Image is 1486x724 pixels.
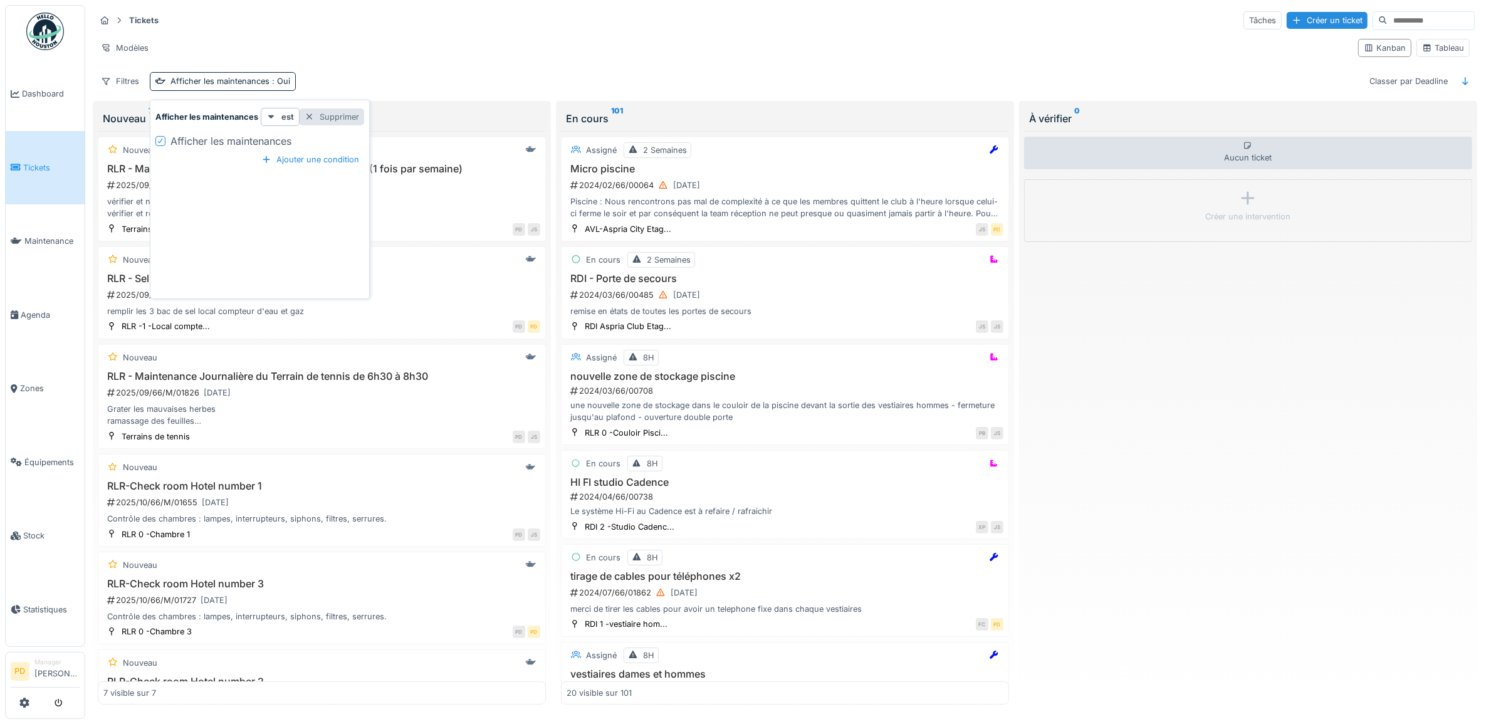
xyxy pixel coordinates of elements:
[21,309,80,321] span: Agenda
[204,387,231,399] div: [DATE]
[513,431,525,443] div: PD
[567,305,1003,317] div: remise en états de toutes les portes de secours
[567,370,1003,382] h3: nouvelle zone de stockage piscine
[567,505,1003,517] div: Le système Hi-Fi au Cadence est à refaire / rafraichir
[569,491,1003,503] div: 2024/04/66/00738
[103,611,540,622] div: Contrôle des chambres : lampes, interrupteurs, siphons, filtres, serrures.
[567,570,1003,582] h3: tirage de cables pour téléphones x2
[585,427,668,439] div: RLR 0 -Couloir Pisci...
[122,528,190,540] div: RLR 0 -Chambre 1
[23,162,80,174] span: Tickets
[991,427,1003,439] div: JS
[586,254,620,266] div: En cours
[569,177,1003,193] div: 2024/02/66/00064
[566,111,1004,126] div: En cours
[149,111,153,126] sup: 7
[569,287,1003,303] div: 2024/03/66/00485
[569,585,1003,601] div: 2024/07/66/01862
[124,14,164,26] strong: Tickets
[1074,111,1080,126] sup: 0
[991,320,1003,333] div: JS
[95,39,154,57] div: Modèles
[528,431,540,443] div: JS
[528,320,540,333] div: PD
[673,179,700,191] div: [DATE]
[103,163,540,175] h3: RLR - Maintenance Hebdomadaire du Terrain de tennis (1 fois par semaine)
[991,223,1003,236] div: PD
[202,496,229,508] div: [DATE]
[269,76,290,86] span: : Oui
[103,687,156,699] div: 7 visible sur 7
[647,552,658,564] div: 8H
[170,134,291,149] div: Afficher les maintenances
[611,111,623,126] sup: 101
[976,223,988,236] div: JS
[643,144,687,156] div: 2 Semaines
[1364,72,1453,90] div: Classer par Deadline
[567,687,632,699] div: 20 visible sur 101
[647,458,658,470] div: 8H
[567,196,1003,219] div: Piscine : Nous rencontrons pas mal de complexité à ce que les membres quittent le club à l'heure ...
[123,559,157,571] div: Nouveau
[103,196,540,219] div: vérifier et nettoyer rigole T2 vérifier et réparer grillage si nécessaire Nettoyer les entrées de...
[170,75,290,87] div: Afficher les maintenances
[671,587,698,599] div: [DATE]
[567,603,1003,615] div: merci de tirer les cables pour avoir un telephone fixe dans chaque vestiaires
[256,151,364,168] div: Ajouter une condition
[673,289,700,301] div: [DATE]
[976,320,988,333] div: JS
[585,320,671,332] div: RDI Aspria Club Etag...
[586,458,620,470] div: En cours
[103,305,540,317] div: remplir les 3 bac de sel local compteur d'eau et gaz
[24,456,80,468] span: Équipements
[528,528,540,541] div: JS
[201,594,228,606] div: [DATE]
[1205,211,1290,223] div: Créer une intervention
[103,111,541,126] div: Nouveau
[103,480,540,492] h3: RLR-Check room Hotel number 1
[103,273,540,285] h3: RLR - Sel adoucisseur
[34,658,80,685] li: [PERSON_NAME]
[528,223,540,236] div: JS
[976,521,988,533] div: XP
[1029,111,1467,126] div: À vérifier
[567,163,1003,175] h3: Micro piscine
[106,177,540,193] div: 2025/09/66/M/01768
[1422,42,1464,54] div: Tableau
[513,528,525,541] div: PD
[11,662,29,681] li: PD
[585,223,671,235] div: AVL-Aspria City Etag...
[103,370,540,382] h3: RLR - Maintenance Journalière du Terrain de tennis de 6h30 à 8h30
[20,382,80,394] span: Zones
[586,649,617,661] div: Assigné
[122,431,190,443] div: Terrains de tennis
[122,320,210,332] div: RLR -1 -Local compte...
[976,618,988,631] div: FC
[103,403,540,427] div: Grater les mauvaises herbes ramassage des feuilles Vidange des poubelles Rangement du matériel su...
[567,668,1003,680] h3: vestiaires dames et hommes
[569,385,1003,397] div: 2024/03/66/00708
[23,604,80,616] span: Statistiques
[647,254,691,266] div: 2 Semaines
[123,352,157,364] div: Nouveau
[106,287,540,303] div: 2025/09/66/M/01807
[567,273,1003,285] h3: RDI - Porte de secours
[22,88,80,100] span: Dashboard
[513,626,525,638] div: PD
[123,657,157,669] div: Nouveau
[1364,42,1406,54] div: Kanban
[123,144,157,156] div: Nouveau
[643,649,654,661] div: 8H
[122,626,192,637] div: RLR 0 -Chambre 3
[513,320,525,333] div: PD
[103,513,540,525] div: Contrôle des chambres : lampes, interrupteurs, siphons, filtres, serrures.
[586,552,620,564] div: En cours
[567,476,1003,488] h3: HI FI studio Cadence
[123,461,157,473] div: Nouveau
[643,352,654,364] div: 8H
[1243,11,1282,29] div: Tâches
[95,72,145,90] div: Filtres
[585,618,667,630] div: RDI 1 -vestiaire hom...
[513,223,525,236] div: PD
[122,223,190,235] div: Terrains de tennis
